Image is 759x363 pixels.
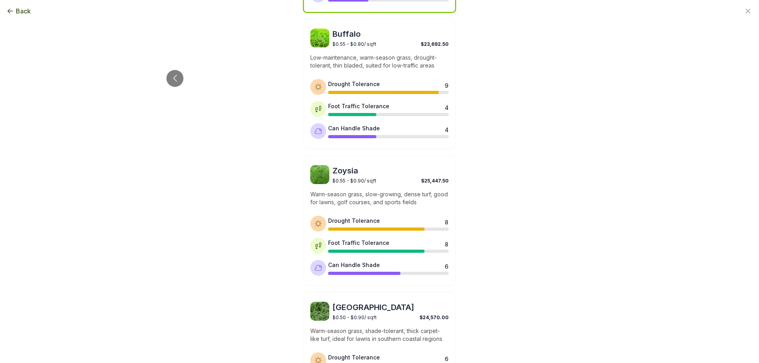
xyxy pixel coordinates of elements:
div: 9 [445,81,448,88]
img: Foot traffic tolerance icon [314,242,322,250]
span: Back [16,6,31,16]
div: 4 [445,103,448,110]
span: [GEOGRAPHIC_DATA] [332,302,449,313]
img: Buffalo sod image [310,28,329,47]
span: Zoysia [332,165,449,176]
div: Foot Traffic Tolerance [328,239,389,247]
button: Back [6,6,31,16]
div: Drought Tolerance [328,80,380,88]
span: $0.50 - $0.90 / sqft [332,314,377,320]
span: $23,692.50 [421,41,449,47]
p: Warm-season grass, shade-tolerant, thick carpet-like turf, ideal for lawns in southern coastal re... [310,327,449,343]
p: Warm-season grass, slow-growing, dense turf, good for lawns, golf courses, and sports fields [310,190,449,206]
div: 6 [445,262,448,269]
span: Buffalo [332,28,449,39]
span: $0.55 - $0.80 / sqft [332,41,376,47]
div: Drought Tolerance [328,353,380,361]
span: $0.55 - $0.90 / sqft [332,178,376,184]
div: Can Handle Shade [328,124,380,132]
div: Can Handle Shade [328,261,380,269]
img: Foot traffic tolerance icon [314,105,322,113]
img: Shade tolerance icon [314,127,322,135]
img: Shade tolerance icon [314,264,322,272]
button: Go to previous slide [166,70,183,87]
span: $25,447.50 [421,178,449,184]
img: St. Augustine sod image [310,302,329,321]
div: 4 [445,126,448,132]
div: 8 [445,218,448,224]
img: Drought tolerance icon [314,220,322,228]
p: Low-maintenance, warm-season grass, drought-tolerant, thin bladed, suited for low-traffic areas [310,54,449,70]
div: Drought Tolerance [328,216,380,225]
span: $24,570.00 [419,314,449,320]
div: 8 [445,240,448,246]
img: Zoysia sod image [310,165,329,184]
div: 6 [445,355,448,361]
img: Drought tolerance icon [314,83,322,91]
div: Foot Traffic Tolerance [328,102,389,110]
